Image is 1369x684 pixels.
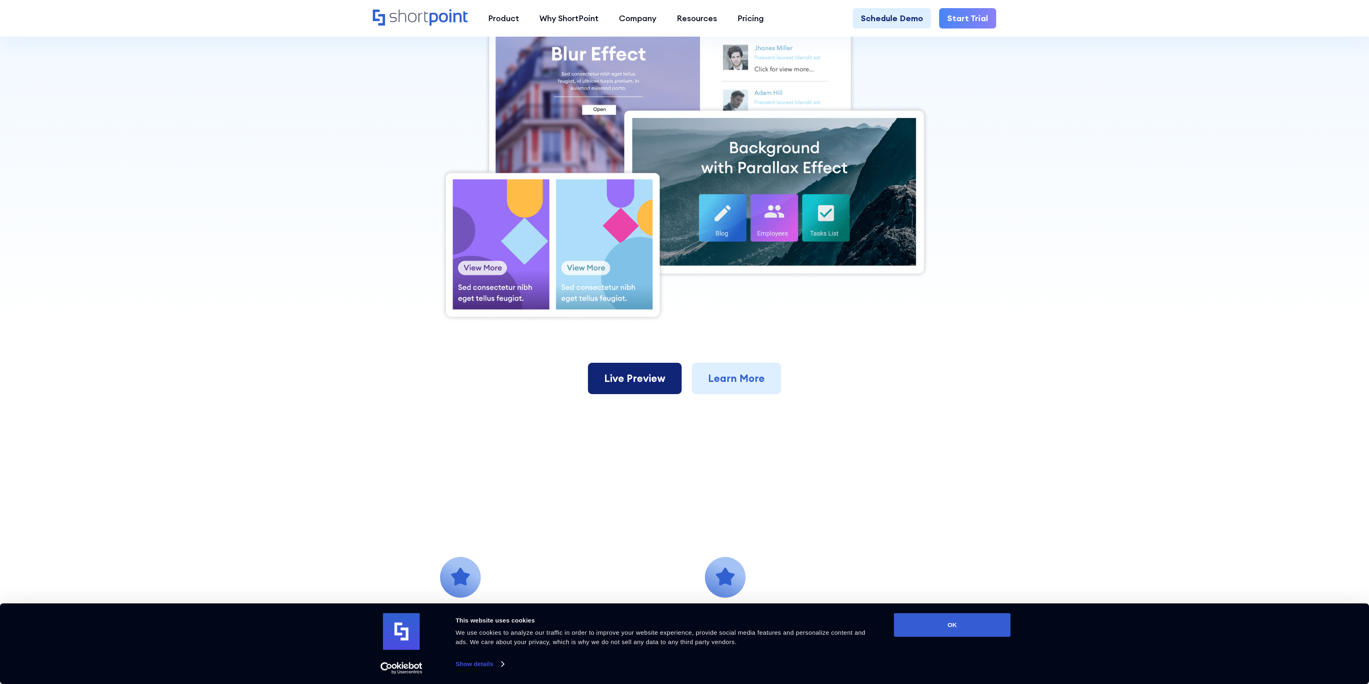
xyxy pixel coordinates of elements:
[383,613,420,650] img: logo
[619,12,656,24] div: Company
[939,8,996,28] a: Start Trial
[373,9,468,27] a: Home
[529,8,609,28] a: Why ShortPoint
[692,363,781,395] a: Learn More
[539,12,599,24] div: Why ShortPoint
[737,12,764,24] div: Pricing
[366,662,437,674] a: Usercentrics Cookiebot - opens in a new window
[588,363,682,395] a: Live Preview
[609,8,667,28] a: Company
[727,8,774,28] a: Pricing
[456,658,504,670] a: Show details
[853,8,931,28] a: Schedule Demo
[488,12,519,24] div: Product
[456,629,865,645] span: We use cookies to analyze our traffic in order to improve your website experience, provide social...
[478,8,529,28] a: Product
[667,8,727,28] a: Resources
[677,12,717,24] div: Resources
[1222,590,1369,684] iframe: Chat Widget
[456,616,876,625] div: This website uses cookies
[894,613,1010,637] button: OK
